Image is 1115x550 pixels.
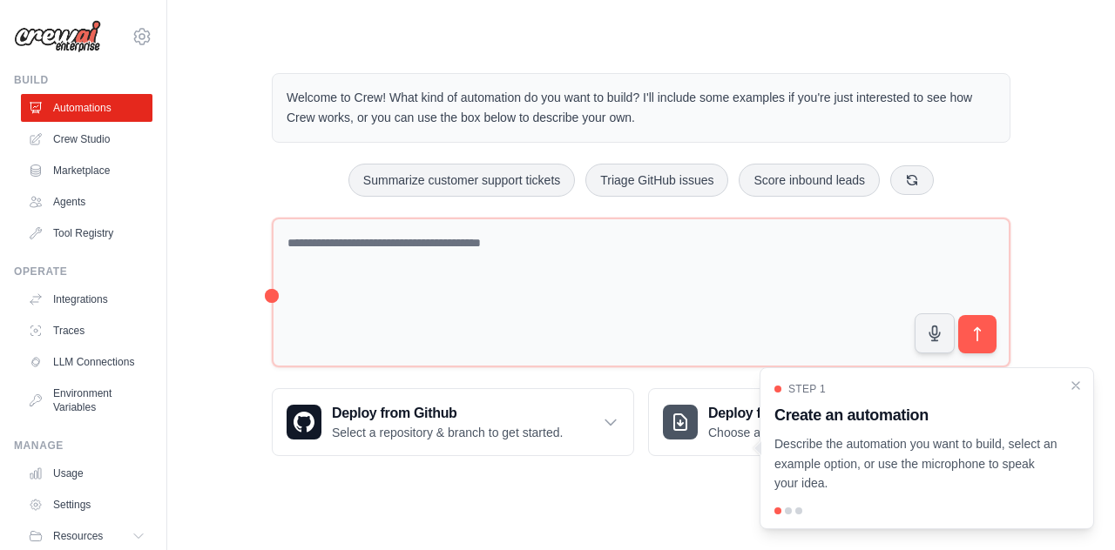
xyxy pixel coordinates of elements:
a: Integrations [21,285,152,313]
a: Automations [21,94,152,122]
span: Step 1 [788,382,826,396]
p: Welcome to Crew! What kind of automation do you want to build? I'll include some examples if you'... [287,88,996,128]
a: Usage [21,459,152,487]
a: Crew Studio [21,125,152,153]
button: Score inbound leads [739,164,880,197]
h3: Deploy from Github [332,403,563,424]
a: Traces [21,317,152,345]
a: Marketplace [21,157,152,184]
h3: Create an automation [774,403,1058,427]
a: Agents [21,188,152,216]
span: Resources [53,529,103,543]
a: Tool Registry [21,219,152,247]
button: Triage GitHub issues [585,164,728,197]
h3: Deploy from zip file [708,403,855,424]
button: Summarize customer support tickets [348,164,575,197]
p: Describe the automation you want to build, select an example option, or use the microphone to spe... [774,434,1058,493]
a: Settings [21,491,152,519]
button: Resources [21,522,152,550]
p: Choose a zip file to upload. [708,424,855,441]
div: Manage [14,439,152,453]
img: Logo [14,20,101,53]
a: LLM Connections [21,348,152,376]
a: Environment Variables [21,379,152,421]
div: Build [14,73,152,87]
button: Close walkthrough [1069,379,1083,392]
p: Select a repository & branch to get started. [332,424,563,441]
div: Operate [14,265,152,278]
